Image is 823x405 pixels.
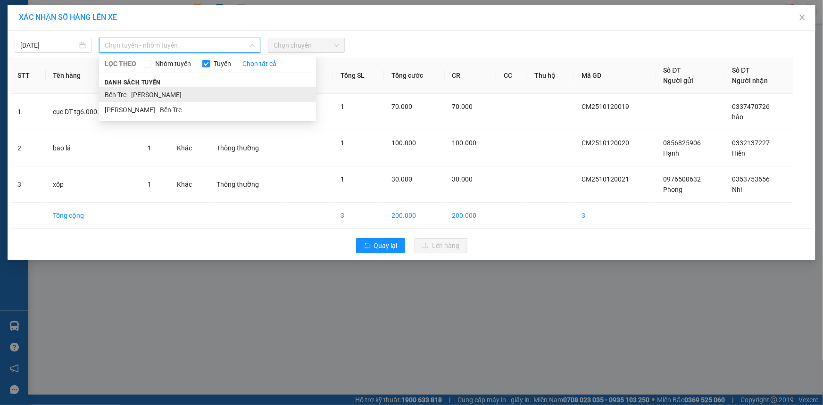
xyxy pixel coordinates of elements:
th: CR [445,58,496,94]
span: 0976500632 [664,175,701,183]
span: CM2510120021 [582,175,629,183]
span: Hạnh [664,149,680,157]
span: Số ĐT [664,66,682,74]
span: Chọn tuyến - nhóm tuyến [105,38,255,52]
span: 1 [341,139,344,147]
span: Tuyến [210,58,235,69]
span: Hiền [732,149,745,157]
span: 1 [148,181,151,188]
span: Nhóm tuyến [151,58,195,69]
th: CC [496,58,527,94]
td: bao lá [46,130,141,166]
td: Thông thường [209,166,284,203]
td: xốp [46,166,141,203]
span: 0332137227 [732,139,770,147]
span: 1 [341,175,344,183]
span: CM2510120019 [582,103,629,110]
span: 100.000 [452,139,477,147]
span: 30.000 [391,175,412,183]
span: Người nhận [732,77,768,84]
th: STT [10,58,46,94]
a: Chọn tất cả [242,58,276,69]
span: 0337470726 [732,103,770,110]
span: Quay lại [374,240,398,251]
td: 3 [333,203,384,229]
td: 200.000 [384,203,445,229]
span: 0353753656 [732,175,770,183]
span: Chọn chuyến [274,38,339,52]
span: down [249,42,255,48]
td: 200.000 [445,203,496,229]
button: rollbackQuay lại [356,238,405,253]
td: 1 [10,94,46,130]
th: Mã GD [574,58,656,94]
td: 2 [10,130,46,166]
span: LỌC THEO [105,58,136,69]
span: XÁC NHẬN SỐ HÀNG LÊN XE [19,13,117,22]
button: uploadLên hàng [415,238,467,253]
td: Khác [169,166,208,203]
th: Tên hàng [46,58,141,94]
li: Bến Tre - [PERSON_NAME] [99,87,316,102]
span: 70.000 [452,103,473,110]
span: hào [732,113,743,121]
span: rollback [364,242,370,250]
span: Người gửi [664,77,694,84]
th: Tổng SL [333,58,384,94]
span: 100.000 [391,139,416,147]
td: Thông thường [209,130,284,166]
span: 70.000 [391,103,412,110]
th: Thu hộ [527,58,574,94]
span: 1 [148,144,151,152]
th: Tổng cước [384,58,445,94]
td: 3 [10,166,46,203]
span: Danh sách tuyến [99,78,166,87]
span: close [798,14,806,21]
button: Close [789,5,815,31]
input: 12/10/2025 [20,40,77,50]
span: Phong [664,186,683,193]
td: Tổng cộng [46,203,141,229]
li: [PERSON_NAME] - Bến Tre [99,102,316,117]
td: cục DT tg6.000.000 [46,94,141,130]
span: Nhi [732,186,742,193]
span: CM2510120020 [582,139,629,147]
td: Khác [169,130,208,166]
span: 30.000 [452,175,473,183]
span: 0856825906 [664,139,701,147]
span: 1 [341,103,344,110]
td: 3 [574,203,656,229]
span: Số ĐT [732,66,750,74]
